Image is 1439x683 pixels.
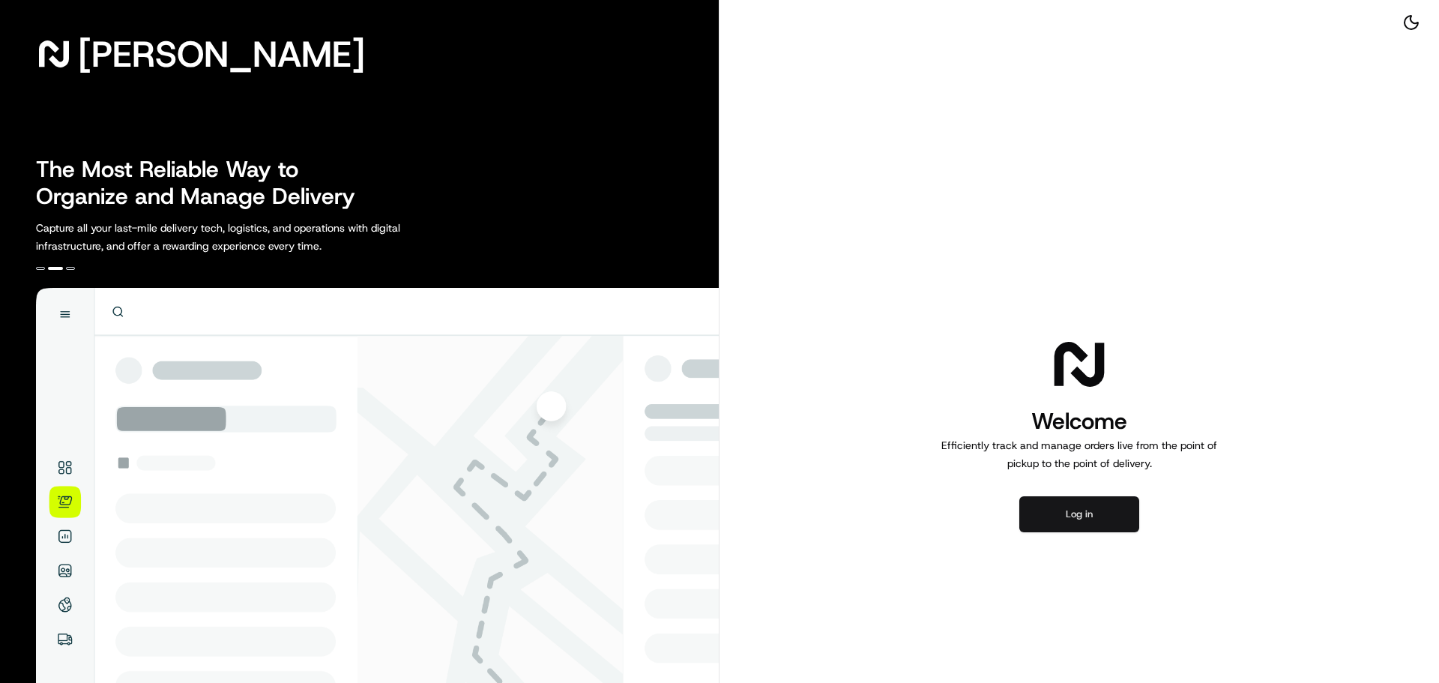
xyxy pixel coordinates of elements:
p: Capture all your last-mile delivery tech, logistics, and operations with digital infrastructure, ... [36,219,468,255]
span: [PERSON_NAME] [78,39,365,69]
p: Efficiently track and manage orders live from the point of pickup to the point of delivery. [935,436,1223,472]
h1: Welcome [935,406,1223,436]
button: Log in [1019,496,1139,532]
h2: The Most Reliable Way to Organize and Manage Delivery [36,156,372,210]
